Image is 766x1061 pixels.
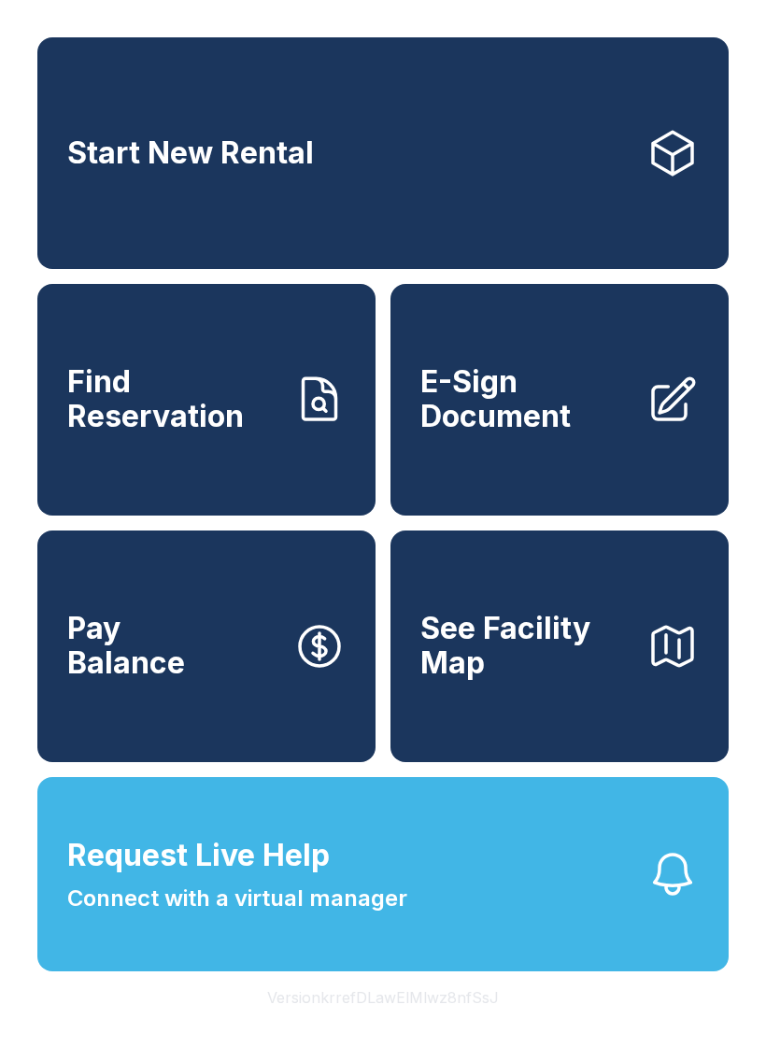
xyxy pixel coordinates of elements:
span: Find Reservation [67,365,278,433]
a: Start New Rental [37,37,729,269]
span: Pay Balance [67,612,185,680]
span: See Facility Map [420,612,631,680]
button: VersionkrrefDLawElMlwz8nfSsJ [252,971,514,1024]
a: E-Sign Document [390,284,729,516]
span: E-Sign Document [420,365,631,433]
button: PayBalance [37,530,376,762]
span: Request Live Help [67,833,330,878]
a: Find Reservation [37,284,376,516]
button: See Facility Map [390,530,729,762]
button: Request Live HelpConnect with a virtual manager [37,777,729,971]
span: Start New Rental [67,136,314,171]
span: Connect with a virtual manager [67,882,407,915]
